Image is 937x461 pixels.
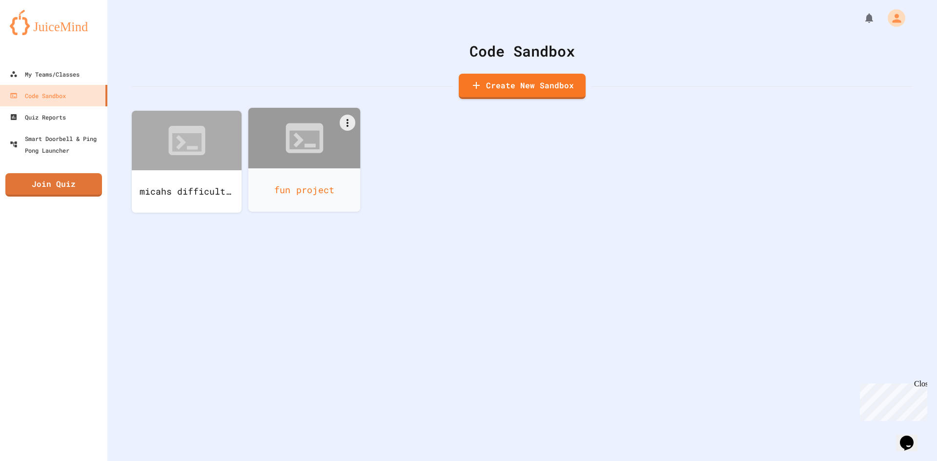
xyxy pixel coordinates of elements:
[459,74,586,99] a: Create New Sandbox
[132,170,242,213] div: micahs difficult problem
[248,168,361,212] div: fun project
[856,380,927,421] iframe: chat widget
[248,108,361,212] a: fun project
[10,68,80,80] div: My Teams/Classes
[845,10,877,26] div: My Notifications
[10,10,98,35] img: logo-orange.svg
[4,4,67,62] div: Chat with us now!Close
[132,40,913,62] div: Code Sandbox
[896,422,927,451] iframe: chat widget
[10,90,66,101] div: Code Sandbox
[5,173,102,197] a: Join Quiz
[10,111,66,123] div: Quiz Reports
[877,7,908,29] div: My Account
[132,111,242,213] a: micahs difficult problem
[10,133,103,156] div: Smart Doorbell & Ping Pong Launcher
